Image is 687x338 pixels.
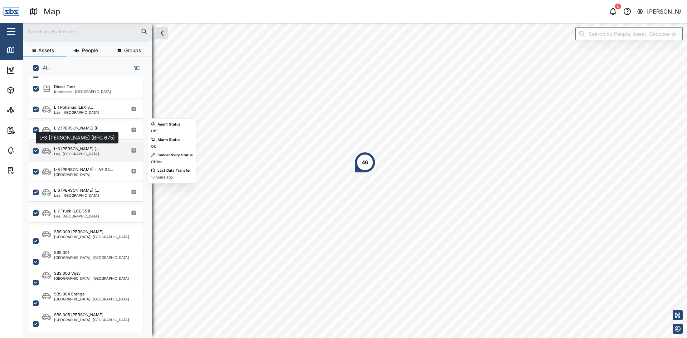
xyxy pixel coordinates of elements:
[39,65,51,71] label: ALL
[54,146,99,152] div: L-3 [PERSON_NAME] (...
[54,208,90,214] div: L-7 Truck (LCE 551)
[19,46,35,54] div: Map
[54,84,75,90] div: Diesel Tank
[27,26,147,37] input: Search assets or drivers
[151,144,156,150] div: Ok
[19,86,41,94] div: Assets
[54,187,99,194] div: L-6 [PERSON_NAME] (...
[54,256,129,259] div: [GEOGRAPHIC_DATA], [GEOGRAPHIC_DATA]
[54,318,129,322] div: [GEOGRAPHIC_DATA], [GEOGRAPHIC_DATA]
[157,168,191,173] div: Last Data Transfer
[615,4,621,9] div: 5
[38,48,54,53] span: Assets
[54,90,111,93] div: Korobosea, [GEOGRAPHIC_DATA]
[19,106,36,114] div: Sites
[54,250,69,256] div: SBS 001
[4,4,19,19] img: Main Logo
[44,5,60,18] div: Map
[19,146,41,154] div: Alarms
[151,175,173,180] div: 13 hours ago
[29,77,151,332] div: grid
[54,229,107,235] div: SBS 009 [PERSON_NAME]...
[54,152,99,156] div: Lae, [GEOGRAPHIC_DATA]
[54,194,99,197] div: Lae, [GEOGRAPHIC_DATA]
[54,235,129,239] div: [GEOGRAPHIC_DATA], [GEOGRAPHIC_DATA]
[157,137,181,143] div: Alarm Status
[54,270,81,276] div: SBS 003 Vijay
[362,158,368,166] div: 46
[151,159,162,165] div: Offline
[637,6,681,16] button: [PERSON_NAME]
[54,276,129,280] div: [GEOGRAPHIC_DATA], [GEOGRAPHIC_DATA]
[157,152,193,158] div: Connectivity Status
[54,131,102,135] div: Lae, [GEOGRAPHIC_DATA]
[157,122,181,127] div: Agent Status
[54,125,102,131] div: L-2 [PERSON_NAME] (F...
[647,7,681,16] div: [PERSON_NAME]
[54,104,93,111] div: L-1 Pokanas (LBX 8...
[124,48,141,53] span: Groups
[354,152,376,173] div: Map marker
[54,111,99,114] div: Lae, [GEOGRAPHIC_DATA]
[54,167,113,173] div: L-5 [PERSON_NAME] - IAE 24...
[19,126,43,134] div: Reports
[575,27,683,40] input: Search by People, Asset, Geozone or Place
[19,66,51,74] div: Dashboard
[151,128,157,134] div: Off
[54,312,103,318] div: SBS 005 [PERSON_NAME]
[54,297,129,301] div: [GEOGRAPHIC_DATA], [GEOGRAPHIC_DATA]
[19,166,38,174] div: Tasks
[23,23,687,338] canvas: Map
[54,291,84,297] div: SBS 004 Eranga
[54,214,99,218] div: Lae, [GEOGRAPHIC_DATA]
[54,173,113,176] div: [GEOGRAPHIC_DATA]
[82,48,98,53] span: People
